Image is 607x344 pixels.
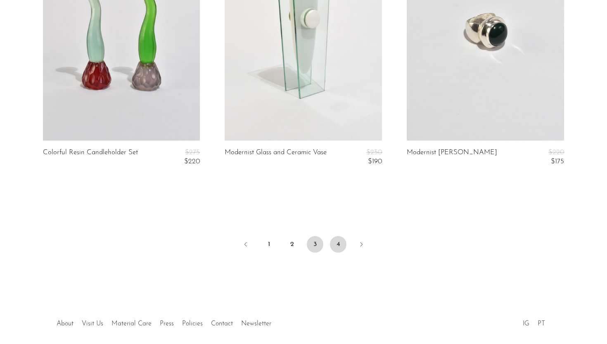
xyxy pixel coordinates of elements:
[548,149,564,156] span: $220
[353,236,370,254] a: Next
[57,320,74,327] a: About
[184,158,200,165] span: $220
[284,236,300,253] a: 2
[407,149,497,166] a: Modernist [PERSON_NAME]
[551,158,564,165] span: $175
[330,236,346,253] a: 4
[368,158,382,165] span: $190
[211,320,233,327] a: Contact
[366,149,382,156] span: $250
[82,320,103,327] a: Visit Us
[261,236,277,253] a: 1
[225,149,327,166] a: Modernist Glass and Ceramic Vase
[185,149,200,156] span: $275
[519,314,549,330] ul: Social Medias
[237,236,254,254] a: Previous
[43,149,138,166] a: Colorful Resin Candleholder Set
[182,320,203,327] a: Policies
[111,320,152,327] a: Material Care
[307,236,323,253] span: 3
[523,320,529,327] a: IG
[538,320,545,327] a: PT
[52,314,275,330] ul: Quick links
[160,320,174,327] a: Press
